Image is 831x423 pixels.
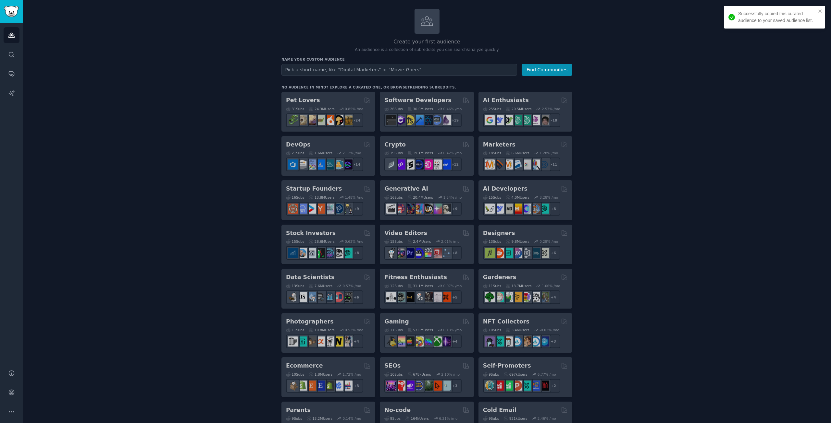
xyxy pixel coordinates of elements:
[738,10,816,24] div: Successfully copied this curated audience to your saved audience list.
[407,85,454,89] a: trending subreddits
[281,64,517,76] input: Pick a short name, like "Digital Marketers" or "Movie-Goers"
[4,6,19,17] img: GummySearch logo
[281,57,572,62] h3: Name your custom audience
[281,38,572,46] h2: Create your first audience
[818,8,823,14] button: close
[281,47,572,53] p: An audience is a collection of subreddits you can search/analyze quickly
[522,64,572,76] button: Find Communities
[281,85,456,89] div: No audience in mind? Explore a curated one, or browse .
